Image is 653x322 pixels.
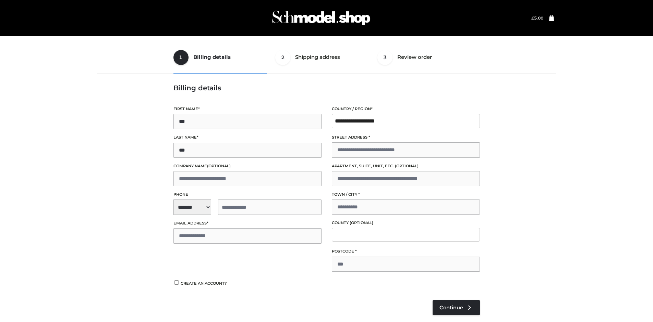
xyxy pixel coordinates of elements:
[395,164,419,168] span: (optional)
[531,15,543,21] bdi: 5.00
[173,134,322,141] label: Last name
[433,300,480,315] a: Continue
[332,106,480,112] label: Country / Region
[173,163,322,169] label: Company name
[332,134,480,141] label: Street address
[181,281,227,286] span: Create an account?
[173,84,480,92] h3: Billing details
[173,280,180,285] input: Create an account?
[173,191,322,198] label: Phone
[332,220,480,226] label: County
[531,15,534,21] span: £
[270,4,373,31] img: Schmodel Admin 964
[350,220,373,225] span: (optional)
[332,248,480,255] label: Postcode
[173,106,322,112] label: First name
[332,163,480,169] label: Apartment, suite, unit, etc.
[439,305,463,311] span: Continue
[531,15,543,21] a: £5.00
[332,191,480,198] label: Town / City
[207,164,231,168] span: (optional)
[173,220,322,227] label: Email address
